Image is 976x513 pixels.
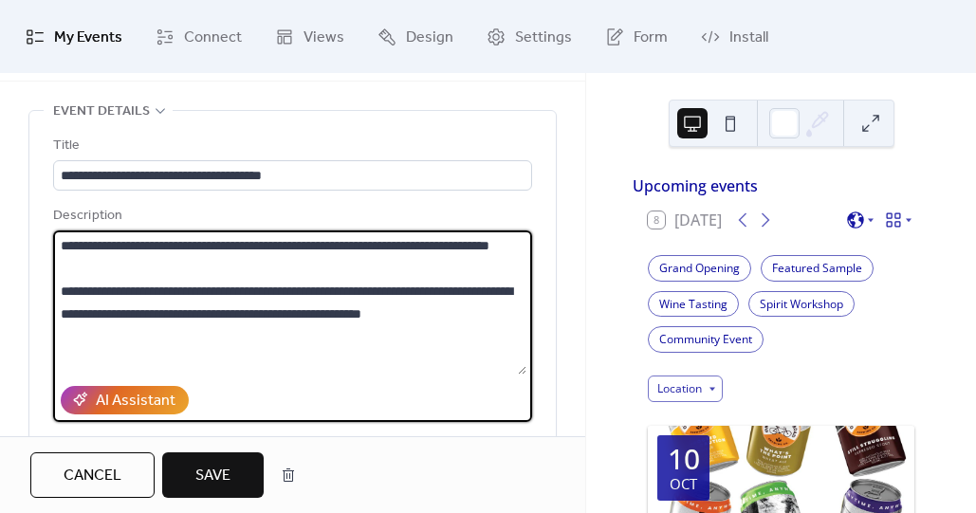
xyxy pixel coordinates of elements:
[11,8,137,65] a: My Events
[30,452,155,498] button: Cancel
[53,101,150,123] span: Event details
[406,23,453,52] span: Design
[687,8,783,65] a: Install
[61,386,189,414] button: AI Assistant
[515,23,572,52] span: Settings
[261,8,359,65] a: Views
[64,465,121,487] span: Cancel
[184,23,242,52] span: Connect
[162,452,264,498] button: Save
[748,291,855,318] div: Spirit Workshop
[304,23,344,52] span: Views
[729,23,768,52] span: Install
[363,8,468,65] a: Design
[195,465,230,487] span: Save
[648,326,764,353] div: Community Event
[53,135,528,157] div: Title
[96,390,175,412] div: AI Assistant
[472,8,586,65] a: Settings
[141,8,256,65] a: Connect
[670,477,697,491] div: Oct
[591,8,682,65] a: Form
[54,23,122,52] span: My Events
[53,205,528,228] div: Description
[648,255,751,282] div: Grand Opening
[633,174,930,197] div: Upcoming events
[761,255,874,282] div: Featured Sample
[648,291,739,318] div: Wine Tasting
[668,445,700,473] div: 10
[634,23,668,52] span: Form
